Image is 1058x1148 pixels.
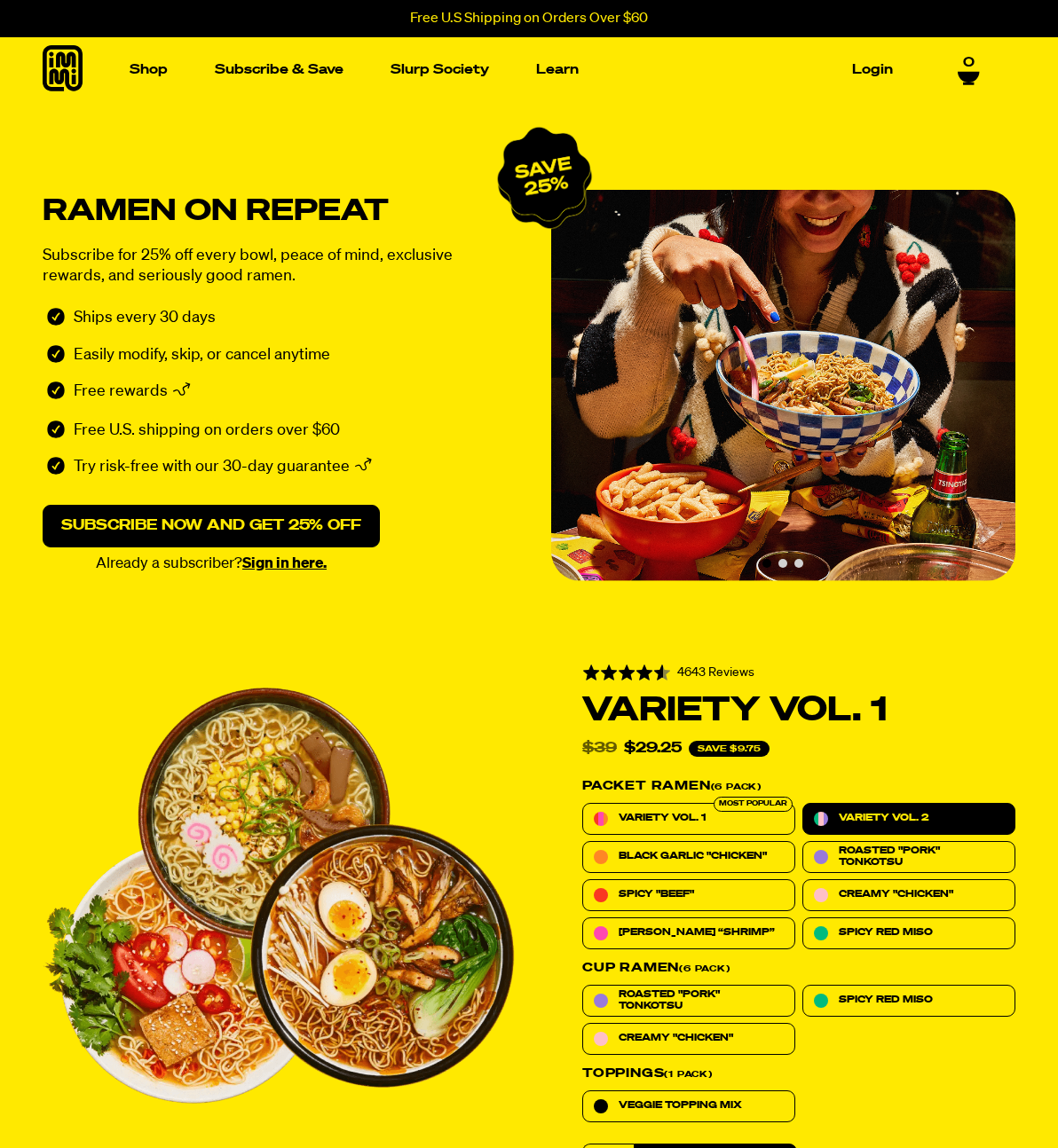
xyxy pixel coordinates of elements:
[43,556,380,571] p: Already a subscriber?
[582,1067,1015,1080] label: (1 pack)
[43,505,380,547] a: Subscribe now and get 25% off
[122,37,900,102] nav: Main navigation
[74,421,340,441] p: Free U.S. shipping on orders over $60
[958,55,980,85] a: 0
[689,741,770,757] span: Save $9.75
[619,1100,742,1112] span: Veggie Topping Mix
[839,813,928,824] span: Variety Vol. 2
[839,889,953,900] span: Creamy "Chicken"
[582,1067,664,1080] o: Toppings
[242,556,327,571] a: Sign in here.
[582,742,617,756] del: $39
[619,889,694,900] span: Spicy "Beef"
[74,381,168,405] p: Free rewards
[619,1033,733,1044] span: Creamy "Chicken"
[619,927,775,939] span: [PERSON_NAME] “Shrimp”
[43,660,515,1132] img: Variety Vol. 1
[624,742,682,756] div: $29.25
[43,201,507,224] h1: Ramen on repeat
[410,11,648,27] p: Free U.S Shipping on Orders Over $60
[845,56,900,83] a: Login
[74,345,330,366] p: Easily modify, skip, or cancel anytime
[383,56,496,83] a: Slurp Society
[582,696,1015,727] h1: Variety Vol. 1
[839,845,1004,869] span: Roasted "Pork" Tonkotsu
[529,56,586,83] a: Learn
[714,797,793,812] div: Most Popular
[74,457,350,480] p: Try risk-free with our 30-day guarantee
[762,559,803,568] div: Carousel pagination
[43,246,495,287] p: Subscribe for 25% off every bowl, peace of mind, exclusive rewards, and seriously good ramen.
[839,995,933,1006] span: Spicy Red Miso
[208,56,351,83] a: Subscribe & Save
[619,851,767,862] span: Black Garlic "Chicken"
[582,962,1015,974] label: (6 Pack)
[582,962,679,974] o: Cup Ramen
[619,813,706,824] span: Variety Vol. 1
[582,780,711,792] o: Packet Ramen
[74,308,216,328] p: Ships every 30 days
[963,55,975,71] span: 0
[122,56,175,83] a: Shop
[677,666,754,679] span: 4643 Reviews
[551,190,1015,581] div: Slide 1 of 3
[839,927,933,939] span: Spicy Red Miso
[619,989,784,1012] span: Roasted "Pork" Tonkotsu
[582,780,1015,792] label: (6 Pack)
